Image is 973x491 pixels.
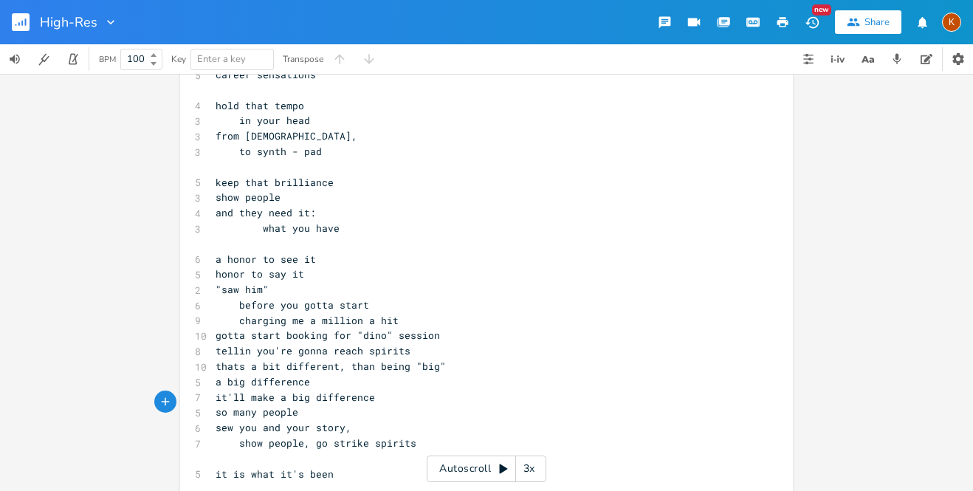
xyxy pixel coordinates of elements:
span: honor to say it [216,267,304,281]
div: Transpose [283,55,323,63]
span: a honor to see it [216,253,316,266]
div: Kat [942,13,961,32]
span: it is what it's been [216,467,334,481]
button: K [942,5,961,39]
span: "saw him" [216,283,269,296]
button: New [797,9,827,35]
span: what you have [216,222,340,235]
span: sew you and your story, [216,421,351,434]
span: thats a bit different, than being "big" [216,360,446,373]
span: a big difference [216,375,310,388]
span: gotta start booking for "dino" session [216,329,440,342]
div: Key [171,55,186,63]
span: Enter a key [197,52,246,66]
span: in your head [216,114,310,127]
div: Autoscroll [427,456,546,482]
div: BPM [99,55,116,63]
span: before you gotta start [216,298,369,312]
span: to synth - pad [216,145,322,158]
span: tellin you're gonna reach spirits [216,344,410,357]
div: Share [864,16,890,29]
div: 3x [516,456,543,482]
span: High-Res [40,16,97,29]
span: charging me a million a hit [216,314,399,327]
span: show people [216,190,281,204]
span: career sensations [216,68,316,81]
span: show people, go strike spirits [216,436,416,450]
span: it'll make a big difference [216,391,375,404]
span: keep that brilliance [216,176,334,189]
span: from [DEMOGRAPHIC_DATA], [216,129,357,143]
button: Share [835,10,901,34]
span: hold that tempo [216,99,304,112]
span: so many people [216,405,298,419]
div: New [812,4,831,16]
span: and they need it: [216,206,316,219]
